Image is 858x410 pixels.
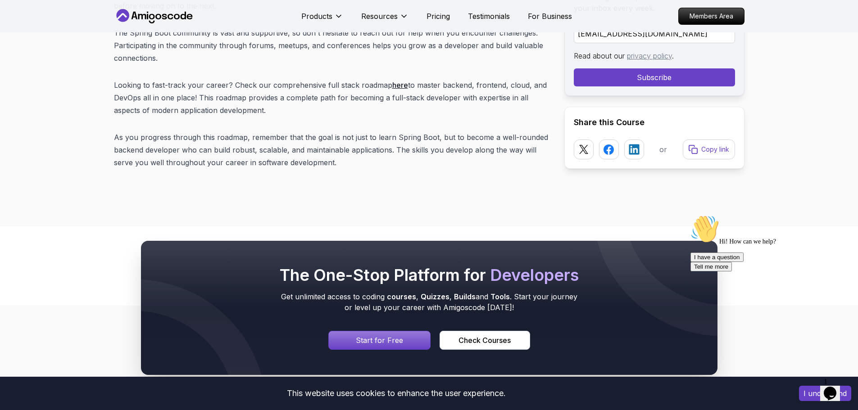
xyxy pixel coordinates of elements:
a: Pricing [427,11,450,22]
span: Hi! How can we help? [4,27,89,34]
button: Check Courses [440,331,530,350]
p: Copy link [701,145,729,154]
h2: Share this Course [574,116,735,129]
a: Members Area [678,8,745,25]
span: Quizzes [421,292,449,301]
a: here [392,81,408,90]
input: Enter your email [574,24,735,43]
p: Members Area [679,8,744,24]
div: Check Courses [459,335,511,346]
button: Subscribe [574,68,735,86]
div: 👋Hi! How can we help?I have a questionTell me more [4,4,166,60]
p: As you progress through this roadmap, remember that the goal is not just to learn Spring Boot, bu... [114,131,550,169]
span: Builds [454,292,476,301]
p: Looking to fast-track your career? Check our comprehensive full stack roadmap to master backend, ... [114,79,550,117]
p: Read about our . [574,50,735,61]
button: I have a question [4,41,57,51]
a: Signin page [328,331,431,350]
p: or [659,144,667,155]
p: Get unlimited access to coding , , and . Start your journey or level up your career with Amigosco... [278,291,581,313]
p: Products [301,11,332,22]
a: Courses page [440,331,530,350]
span: Tools [490,292,510,301]
iframe: chat widget [687,211,849,369]
div: This website uses cookies to enhance the user experience. [7,383,785,403]
p: Resources [361,11,398,22]
button: Tell me more [4,51,45,60]
a: For Business [528,11,572,22]
a: Testimonials [468,11,510,22]
span: courses [387,292,416,301]
button: Resources [361,11,409,29]
p: Start for Free [356,335,403,346]
button: Copy link [683,140,735,159]
button: Accept cookies [799,386,851,401]
button: Products [301,11,343,29]
iframe: chat widget [820,374,849,401]
p: The Spring Boot community is vast and supportive, so don't hesitate to reach out for help when yo... [114,27,550,64]
span: Developers [490,265,579,285]
a: privacy policy [627,51,672,60]
h2: The One-Stop Platform for [278,266,581,284]
img: :wave: [4,4,32,32]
